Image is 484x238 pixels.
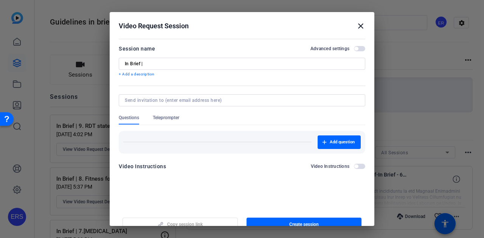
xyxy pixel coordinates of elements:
[119,71,365,77] p: + Add a description
[153,115,179,121] span: Teleprompter
[125,97,356,103] input: Send invitation to (enter email address here)
[119,115,139,121] span: Questions
[318,135,361,149] button: Add question
[247,218,362,231] button: Create session
[310,46,349,52] h2: Advanced settings
[125,61,359,67] input: Enter Session Name
[119,162,166,171] div: Video Instructions
[119,44,155,53] div: Session name
[330,139,355,145] span: Add question
[311,163,350,169] h2: Video Instructions
[289,221,319,227] span: Create session
[356,21,365,31] mat-icon: close
[119,21,365,31] div: Video Request Session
